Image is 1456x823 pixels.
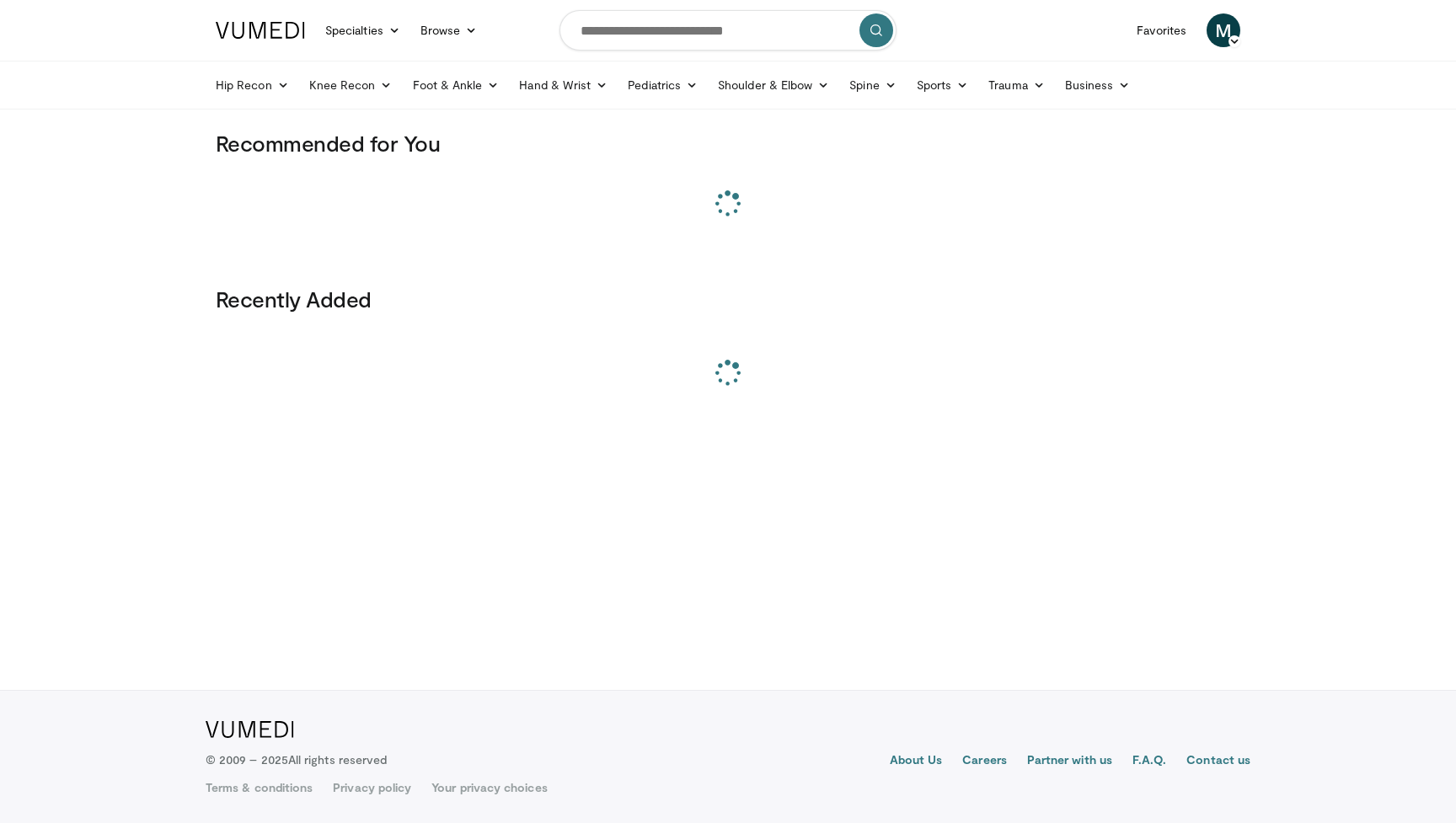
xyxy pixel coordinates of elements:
a: Specialties [315,13,410,47]
a: Browse [410,13,488,47]
a: About Us [890,751,943,772]
a: Knee Recon [299,68,403,102]
img: VuMedi Logo [206,721,294,738]
a: Favorites [1127,13,1196,47]
a: M [1207,13,1240,47]
a: Hand & Wrist [509,68,618,102]
a: Foot & Ankle [403,68,510,102]
a: Careers [962,751,1007,772]
a: Terms & conditions [206,779,313,796]
a: Trauma [978,68,1055,102]
span: All rights reserved [288,752,387,767]
h3: Recently Added [216,286,1240,313]
h3: Recommended for You [216,130,1240,157]
a: Shoulder & Elbow [708,68,839,102]
input: Search topics, interventions [559,10,897,51]
a: Pediatrics [618,68,708,102]
a: Business [1055,68,1141,102]
a: Hip Recon [206,68,299,102]
a: Spine [839,68,906,102]
a: Your privacy choices [431,779,547,796]
a: Sports [907,68,979,102]
img: VuMedi Logo [216,22,305,39]
a: Contact us [1186,751,1250,772]
a: F.A.Q. [1132,751,1166,772]
a: Privacy policy [333,779,411,796]
a: Partner with us [1027,751,1112,772]
p: © 2009 – 2025 [206,751,387,768]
